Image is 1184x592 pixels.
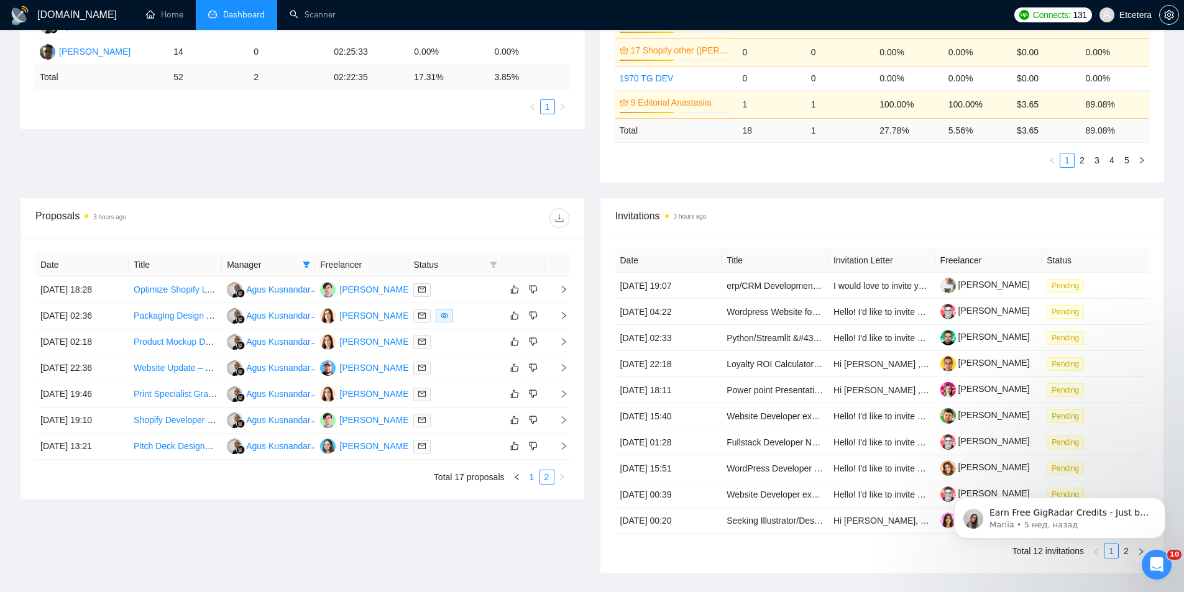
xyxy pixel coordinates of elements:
[1081,66,1149,90] td: 0.00%
[93,214,126,221] time: 3 hours ago
[874,38,943,66] td: 0.00%
[554,470,569,485] li: Next Page
[320,412,336,428] img: DM
[727,490,1075,499] a: Website Developer expert with AI Tools - Consultant to help setup custom AI Dev Workflow
[558,473,566,481] span: right
[529,103,536,111] span: left
[615,351,722,377] td: [DATE] 22:18
[227,414,311,424] a: AKAgus Kusnandar
[35,381,129,408] td: [DATE] 19:46
[320,360,336,376] img: DS
[615,208,1149,224] span: Invitations
[129,277,222,303] td: Optimize Shopify Listings for Desktop and Mobile Display
[1134,544,1149,558] li: Next Page
[1047,385,1089,394] a: Pending
[510,311,519,321] span: like
[487,255,500,274] span: filter
[227,386,242,402] img: AK
[940,280,1030,289] a: [PERSON_NAME]
[722,325,828,351] td: Python/Streamlit &#43; FastAPI Engineer for Construction Draw App v1 (SQLite→Postgres, GCP)
[526,386,541,401] button: dislike
[940,460,956,476] img: c1b9JySzac4x4dgsEyqnJHkcyMhtwYhRX20trAqcVMGYnIMrxZHAKhfppX9twvsE1T
[806,66,874,90] td: 0
[940,410,1030,420] a: [PERSON_NAME]
[227,362,311,372] a: AKAgus Kusnandar
[550,213,569,223] span: download
[339,387,411,401] div: [PERSON_NAME]
[134,389,346,399] a: Print Specialist Graphic Designer for Packaging Design
[320,310,411,320] a: AV[PERSON_NAME]
[510,363,519,373] span: like
[1105,153,1119,167] a: 4
[339,283,411,296] div: [PERSON_NAME]
[943,66,1012,90] td: 0.00%
[1159,10,1179,20] a: setting
[303,261,310,268] span: filter
[507,282,522,297] button: like
[320,308,336,324] img: AV
[510,470,525,485] li: Previous Page
[727,359,948,369] a: Loyalty ROI Calculator - Full-Stack Development & UX/UI
[329,39,409,65] td: 02:25:33
[806,118,874,142] td: 1
[722,481,828,508] td: Website Developer expert with AI Tools - Consultant to help setup custom AI Dev Workflow
[129,355,222,381] td: Website Update – Programmer &amp; UX Designer Needed for B2B website
[1019,10,1029,20] img: upwork-logo.png
[1033,8,1070,22] span: Connects:
[525,99,540,114] button: left
[418,338,426,345] span: mail
[1012,90,1080,118] td: $3.65
[874,118,943,142] td: 27.78 %
[525,99,540,114] li: Previous Page
[727,307,894,317] a: Wordpress Website for Mulitfamily Property
[615,377,722,403] td: [DATE] 18:11
[510,415,519,425] span: like
[339,413,411,427] div: [PERSON_NAME]
[54,36,214,342] span: Earn Free GigRadar Credits - Just by Sharing Your Story! 💬 Want more credits for sending proposal...
[418,312,426,319] span: mail
[940,382,956,398] img: c1qvStQl1zOZ1p4JlAqOAgVKIAP2zxwJfXq9-5qzgDvfiznqwN5naO0dlR9WjNt14c
[620,73,674,83] a: 1970 TG DEV
[54,48,214,59] p: Message from Mariia, sent 5 нед. назад
[1167,550,1182,560] span: 10
[529,363,538,373] span: dislike
[40,46,131,56] a: AP[PERSON_NAME]
[1047,331,1084,345] span: Pending
[418,416,426,424] span: mail
[874,66,943,90] td: 0.00%
[1120,153,1134,167] a: 5
[935,248,1042,273] th: Freelancer
[236,289,245,298] img: gigradar-bm.png
[549,337,568,346] span: right
[529,441,538,451] span: dislike
[940,462,1030,472] a: [PERSON_NAME]
[208,10,217,19] span: dashboard
[320,336,411,346] a: AV[PERSON_NAME]
[615,403,722,429] td: [DATE] 15:40
[1081,90,1149,118] td: 89.08%
[541,100,554,114] a: 1
[413,258,484,271] span: Status
[35,253,129,277] th: Date
[615,325,722,351] td: [DATE] 02:33
[540,470,554,484] a: 2
[320,282,336,298] img: DM
[549,389,568,398] span: right
[943,90,1012,118] td: 100.00%
[510,285,519,294] span: like
[320,284,411,294] a: DM[PERSON_NAME]
[549,363,568,372] span: right
[507,412,522,427] button: like
[940,306,1030,316] a: [PERSON_NAME]
[727,411,1075,421] a: Website Developer expert with AI Tools - Consultant to help setup custom AI Dev Workflow
[510,470,525,485] button: left
[620,98,628,107] span: crown
[722,273,828,299] td: erp/CRM Development for Beverage Industry
[227,388,311,398] a: AKAgus Kusnandar
[526,308,541,323] button: dislike
[320,334,336,350] img: AV
[246,439,311,453] div: Agus Kusnandar
[526,334,541,349] button: dislike
[1047,357,1084,371] span: Pending
[134,285,354,294] a: Optimize Shopify Listings for Desktop and Mobile Display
